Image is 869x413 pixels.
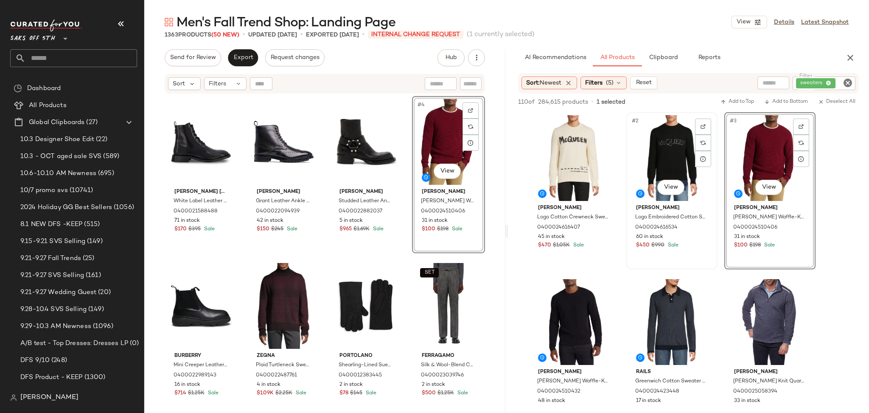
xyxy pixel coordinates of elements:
span: #3 [729,117,738,125]
span: 0400022989143 [174,372,216,379]
span: 0400024510432 [537,388,580,396]
span: Portolano [339,352,393,360]
button: View [434,164,461,179]
span: 0400024616407 [537,224,580,232]
span: Plaid Turtleneck Sweater [256,362,309,369]
span: (1300) [83,373,106,382]
span: • [243,30,245,40]
button: Export [228,49,258,66]
span: Burberry [174,352,228,360]
span: [PERSON_NAME] [339,188,393,196]
span: [PERSON_NAME] Waffle-Knit Cotton Crewneck Sweater [733,214,805,221]
span: 60 in stock [636,233,663,241]
span: 2 in stock [339,381,363,389]
span: #2 [631,117,640,125]
span: Sale [206,390,219,396]
span: (5) [606,79,614,88]
span: $450 [636,242,650,249]
span: 42 in stock [257,217,283,225]
span: Sale [285,226,297,232]
span: Add to Top [720,99,754,105]
span: Sale [666,243,678,248]
button: Add to Bottom [761,97,811,107]
span: 71 in stock [174,217,200,225]
span: (50 New) [211,32,239,38]
span: DFS Product - KEEP [20,373,83,382]
span: Sale [572,243,584,248]
span: (149) [85,237,103,246]
span: $470 [538,242,551,249]
span: 48 in stock [538,397,565,405]
span: (695) [96,169,114,178]
span: Deselect All [818,99,855,105]
span: [PERSON_NAME] [538,368,610,376]
img: 0400022989143_BLACK [168,263,235,349]
span: Silk & Wool-Blend Crease-Front Pants [421,362,474,369]
span: $1.25K [437,390,454,397]
span: (161) [84,271,101,280]
span: 5 in stock [339,217,363,225]
img: 0400024510406_BURGUNDY [727,115,813,201]
span: 4 in stock [257,381,280,389]
img: svg%3e [10,394,17,401]
img: 0400024510406_BURGUNDY [415,99,482,185]
span: (0) [128,339,139,348]
button: Request changes [265,49,325,66]
span: View [663,184,678,191]
span: Sale [202,226,215,232]
p: updated [DATE] [248,31,297,40]
span: [PERSON_NAME] [734,368,806,376]
span: 110 of [518,98,535,107]
span: $395 [188,226,201,233]
span: Filters [209,79,226,88]
span: Zegna [257,352,310,360]
span: 9.21-9.27 Fall Trends [20,254,81,263]
span: Rails [636,368,708,376]
img: 0400022882037 [333,99,400,185]
span: View [440,168,454,175]
img: svg%3e [468,108,473,113]
span: Logo Cotton Crewneck Sweater [537,214,609,221]
span: 0400025058394 [733,388,777,396]
button: Deselect All [815,97,859,107]
span: Grant Leather Ankle Boots [256,198,309,205]
span: Dashboard [27,84,61,93]
span: All Products [600,54,635,61]
span: Send for Review [170,54,216,61]
span: (1 currently selected) [467,30,535,40]
span: $965 [339,226,352,233]
span: (10741) [68,186,93,195]
span: 33 in stock [734,397,760,405]
span: 9.28-10.4 SVS Selling [20,305,87,314]
a: Latest Snapshot [801,18,849,27]
img: 0400024616407_IVORYBLACK [531,115,617,201]
img: svg%3e [701,140,706,145]
span: $170 [174,226,187,233]
span: $150 [257,226,269,233]
span: Global Clipboards [29,118,84,127]
span: Logo Embroidered Cotton Sweater [635,214,707,221]
span: SET [424,270,434,276]
span: Sale [364,390,376,396]
span: (25) [81,254,95,263]
span: Sort: [526,79,561,88]
div: Products [165,31,239,40]
span: (20) [96,288,111,297]
span: 17 in stock [636,397,661,405]
img: 0400025058394_INDIGO [727,279,813,365]
span: • [362,30,364,40]
img: 0400024510432_BLACK [531,279,617,365]
span: A/B test - Top Dresses: Dresses LP [20,339,128,348]
img: 0400023039746_GREYMULTI [415,263,482,349]
img: svg%3e [799,140,804,145]
span: 0400021588488 [174,208,218,215]
span: Sale [371,226,384,232]
span: All Products [29,101,67,110]
span: [PERSON_NAME] Waffle-Knit Cotton Crewneck Sweater [537,378,609,385]
span: Sale [294,390,306,396]
img: svg%3e [799,124,804,129]
span: $78 [339,390,348,397]
span: 284,615 products [538,98,588,107]
span: Export [233,54,253,61]
span: Add to Bottom [764,99,808,105]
